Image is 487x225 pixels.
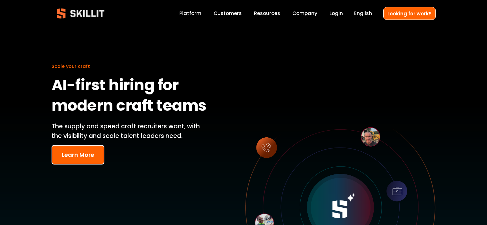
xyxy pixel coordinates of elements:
[383,7,436,20] a: Looking for work?
[354,9,372,18] div: language picker
[254,9,280,18] a: folder dropdown
[329,9,343,18] a: Login
[254,10,280,17] span: Resources
[179,9,201,18] a: Platform
[292,9,317,18] a: Company
[52,73,207,120] strong: AI-first hiring for modern craft teams
[52,63,90,69] span: Scale your craft
[354,10,372,17] span: English
[52,4,110,23] img: Skillit
[214,9,242,18] a: Customers
[52,122,210,141] p: The supply and speed craft recruiters want, with the visibility and scale talent leaders need.
[52,145,104,165] button: Learn More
